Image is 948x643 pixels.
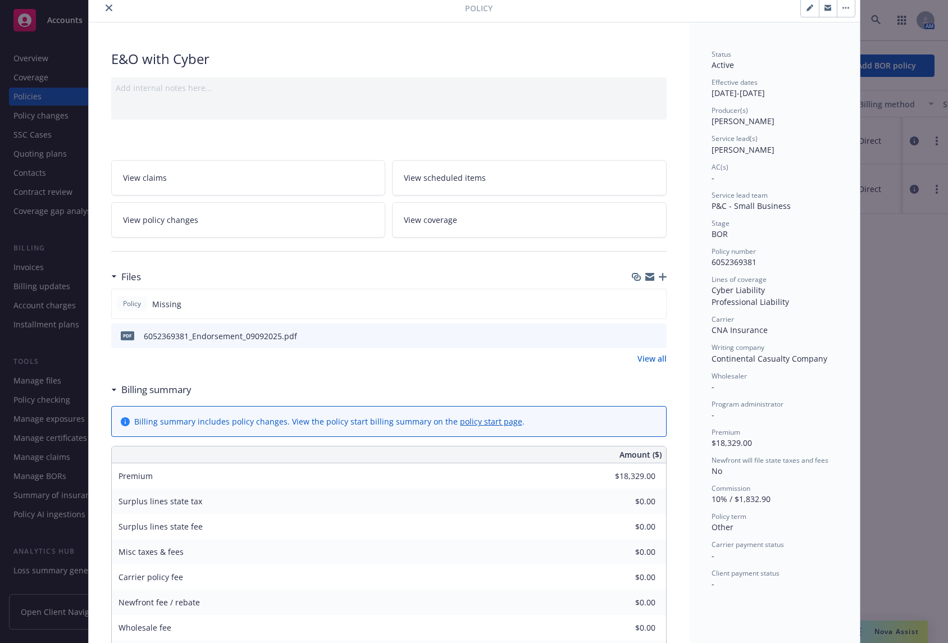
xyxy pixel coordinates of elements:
span: Service lead team [712,190,768,200]
span: Premium [118,471,153,481]
input: 0.00 [589,594,662,611]
span: Lines of coverage [712,275,767,284]
span: Newfront fee / rebate [118,597,200,608]
input: 0.00 [589,493,662,510]
span: [PERSON_NAME] [712,116,774,126]
span: Newfront will file state taxes and fees [712,455,828,465]
div: Professional Liability [712,296,837,308]
div: 6052369381_Endorsement_09092025.pdf [144,330,297,342]
span: CNA Insurance [712,325,768,335]
span: - [712,172,714,183]
button: close [102,1,116,15]
span: AC(s) [712,162,728,172]
span: 6052369381 [712,257,756,267]
span: Active [712,60,734,70]
input: 0.00 [589,518,662,535]
span: P&C - Small Business [712,200,791,211]
div: E&O with Cyber [111,49,667,69]
h3: Files [121,270,141,284]
div: Billing summary [111,382,192,397]
span: Other [712,522,733,532]
span: BOR [712,229,728,239]
span: Policy [121,299,143,309]
span: Writing company [712,343,764,352]
span: - [712,550,714,561]
div: Add internal notes here... [116,82,662,94]
span: No [712,466,722,476]
span: Wholesaler [712,371,747,381]
span: View policy changes [123,214,198,226]
button: preview file [652,330,662,342]
span: Status [712,49,731,59]
span: - [712,578,714,589]
span: Effective dates [712,77,758,87]
h3: Billing summary [121,382,192,397]
span: Continental Casualty Company [712,353,827,364]
span: View scheduled items [404,172,486,184]
span: $18,329.00 [712,437,752,448]
span: Program administrator [712,399,783,409]
span: Policy term [712,512,746,521]
div: Files [111,270,141,284]
span: Producer(s) [712,106,748,115]
span: Missing [152,298,181,310]
span: Commission [712,484,750,493]
span: 10% / $1,832.90 [712,494,771,504]
a: policy start page [460,416,522,427]
span: View coverage [404,214,457,226]
a: View claims [111,160,386,195]
input: 0.00 [589,544,662,560]
a: View policy changes [111,202,386,238]
input: 0.00 [589,619,662,636]
span: Policy number [712,247,756,256]
span: pdf [121,331,134,340]
span: - [712,381,714,392]
div: [DATE] - [DATE] [712,77,837,99]
span: Carrier payment status [712,540,784,549]
span: Amount ($) [619,449,662,460]
span: - [712,409,714,420]
a: View coverage [392,202,667,238]
span: Premium [712,427,740,437]
span: Surplus lines state fee [118,521,203,532]
span: View claims [123,172,167,184]
input: 0.00 [589,569,662,586]
a: View scheduled items [392,160,667,195]
span: Stage [712,218,730,228]
span: Misc taxes & fees [118,546,184,557]
a: View all [637,353,667,364]
div: Billing summary includes policy changes. View the policy start billing summary on the . [134,416,525,427]
input: 0.00 [589,468,662,485]
span: Carrier [712,314,734,324]
div: Cyber Liability [712,284,837,296]
button: download file [634,330,643,342]
span: Surplus lines state tax [118,496,202,507]
span: Service lead(s) [712,134,758,143]
span: [PERSON_NAME] [712,144,774,155]
span: Client payment status [712,568,780,578]
span: Carrier policy fee [118,572,183,582]
span: Policy [465,2,493,14]
span: Wholesale fee [118,622,171,633]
